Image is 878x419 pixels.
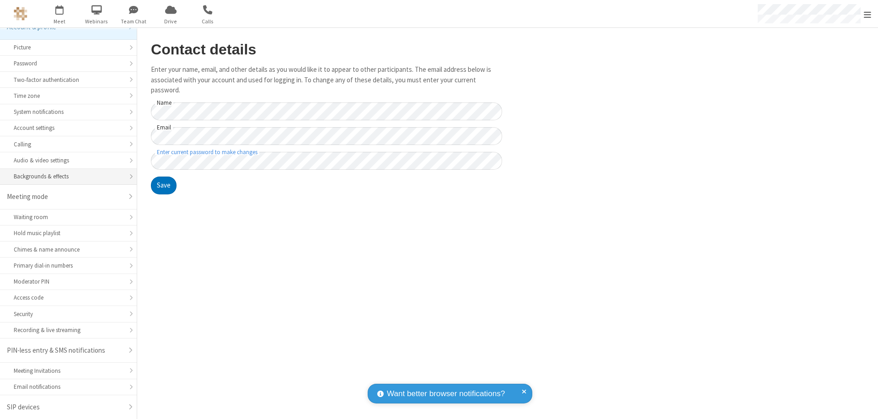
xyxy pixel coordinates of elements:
input: Email [151,127,502,145]
div: Access code [14,293,123,302]
div: Password [14,59,123,68]
img: QA Selenium DO NOT DELETE OR CHANGE [14,7,27,21]
div: Backgrounds & effects [14,172,123,181]
h2: Contact details [151,42,502,58]
div: Meeting mode [7,192,123,202]
div: Picture [14,43,123,52]
div: System notifications [14,107,123,116]
input: Name [151,102,502,120]
div: Recording & live streaming [14,326,123,334]
span: Want better browser notifications? [387,388,505,400]
div: SIP devices [7,402,123,413]
div: PIN-less entry & SMS notifications [7,345,123,356]
span: Drive [154,17,188,26]
div: Meeting Invitations [14,366,123,375]
span: Calls [191,17,225,26]
p: Enter your name, email, and other details as you would like it to appear to other participants. T... [151,64,502,96]
span: Meet [43,17,77,26]
div: Two-factor authentication [14,75,123,84]
div: Calling [14,140,123,149]
button: Save [151,177,177,195]
div: Waiting room [14,213,123,221]
div: Hold music playlist [14,229,123,237]
div: Primary dial-in numbers [14,261,123,270]
span: Team Chat [117,17,151,26]
div: Audio & video settings [14,156,123,165]
div: Chimes & name announce [14,245,123,254]
div: Account settings [14,124,123,132]
span: Webinars [80,17,114,26]
div: Time zone [14,91,123,100]
div: Moderator PIN [14,277,123,286]
input: Enter current password to make changes [151,152,502,170]
div: Security [14,310,123,318]
div: Email notifications [14,382,123,391]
